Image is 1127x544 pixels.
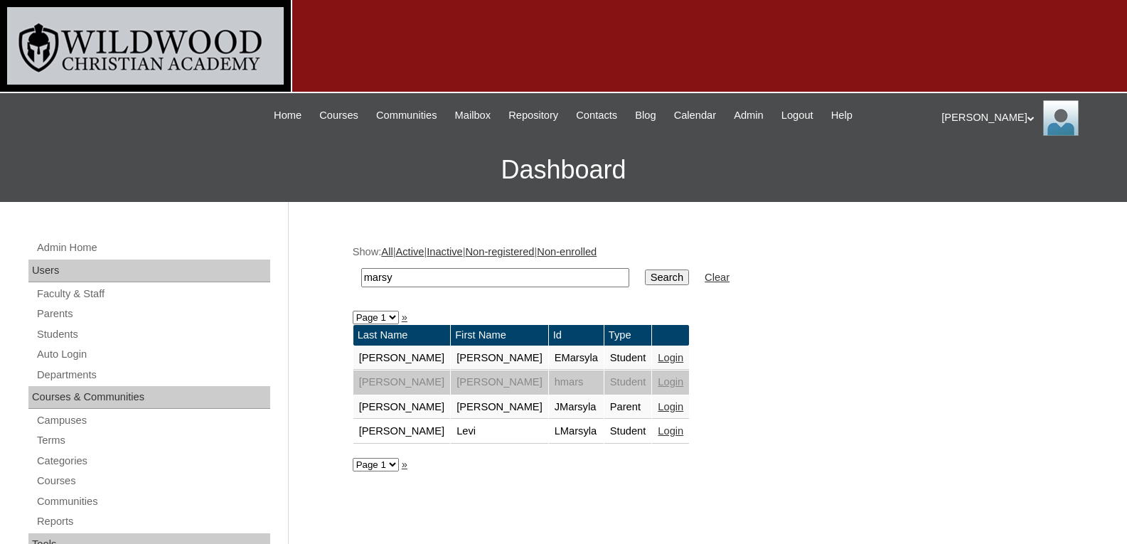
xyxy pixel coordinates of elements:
a: Home [267,107,309,124]
a: Reports [36,513,270,530]
div: Courses & Communities [28,386,270,409]
span: Calendar [674,107,716,124]
a: Terms [36,432,270,449]
div: [PERSON_NAME] [941,100,1113,136]
a: » [402,459,407,470]
a: Courses [312,107,365,124]
a: Mailbox [448,107,498,124]
a: Communities [36,493,270,511]
td: Student [604,346,652,370]
a: All [381,246,392,257]
span: Home [274,107,301,124]
a: Admin Home [36,239,270,257]
a: Contacts [569,107,624,124]
input: Search [645,270,689,285]
td: JMarsyla [549,395,604,420]
td: Id [549,325,604,346]
a: Parents [36,305,270,323]
a: Auto Login [36,346,270,363]
div: Users [28,260,270,282]
td: Last Name [353,325,451,346]
td: Type [604,325,652,346]
a: Students [36,326,270,343]
a: Non-registered [466,246,535,257]
a: Logout [774,107,821,124]
a: Repository [501,107,565,124]
td: Student [604,420,652,444]
a: Help [824,107,860,124]
span: Logout [781,107,813,124]
td: [PERSON_NAME] [451,395,548,420]
span: Admin [734,107,764,124]
span: Mailbox [455,107,491,124]
span: Help [831,107,853,124]
td: Levi [451,420,548,444]
a: Calendar [667,107,723,124]
a: Clear [705,272,730,283]
td: [PERSON_NAME] [451,370,548,395]
span: Contacts [576,107,617,124]
a: Login [658,352,683,363]
td: [PERSON_NAME] [353,370,451,395]
a: Communities [369,107,444,124]
span: Communities [376,107,437,124]
a: Inactive [427,246,463,257]
a: Faculty & Staff [36,285,270,303]
a: » [402,311,407,323]
input: Search [361,268,629,287]
td: [PERSON_NAME] [353,395,451,420]
td: hmars [549,370,604,395]
td: [PERSON_NAME] [353,346,451,370]
img: logo-white.png [7,7,284,85]
td: EMarsyla [549,346,604,370]
a: Non-enrolled [537,246,597,257]
a: Login [658,376,683,388]
a: Admin [727,107,771,124]
a: Categories [36,452,270,470]
a: Blog [628,107,663,124]
span: Courses [319,107,358,124]
span: Blog [635,107,656,124]
td: Student [604,370,652,395]
a: Login [658,425,683,437]
a: Login [658,401,683,412]
a: Active [395,246,424,257]
span: Repository [508,107,558,124]
td: [PERSON_NAME] [353,420,451,444]
a: Departments [36,366,270,384]
td: Parent [604,395,652,420]
a: Campuses [36,412,270,430]
a: Courses [36,472,270,490]
td: [PERSON_NAME] [451,346,548,370]
div: Show: | | | | [353,245,1057,295]
td: First Name [451,325,548,346]
h3: Dashboard [7,138,1120,202]
img: Jill Isaac [1043,100,1079,136]
td: LMarsyla [549,420,604,444]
